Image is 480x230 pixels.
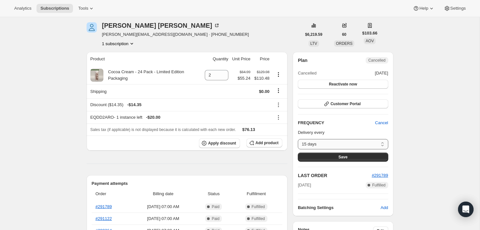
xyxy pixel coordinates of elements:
[298,129,388,136] p: Delivery every
[257,70,269,74] small: $129.98
[419,6,428,11] span: Help
[298,182,311,188] span: [DATE]
[252,204,265,209] span: Fulfilled
[208,141,236,146] span: Apply discount
[246,138,282,147] button: Add product
[92,187,131,201] th: Order
[336,41,352,46] span: ORDERS
[96,216,112,221] a: #291122
[230,52,252,66] th: Unit Price
[362,30,377,36] span: $103.66
[298,153,388,162] button: Save
[133,215,193,222] span: [DATE] · 07:00 AM
[197,191,230,197] span: Status
[298,57,308,64] h2: Plan
[92,180,283,187] h2: Payment attempts
[74,4,99,13] button: Tools
[368,58,385,63] span: Cancelled
[252,216,265,221] span: Fulfilled
[90,127,236,132] span: Sales tax (if applicable) is not displayed because it is calculated with each new order.
[298,70,317,76] span: Cancelled
[342,32,346,37] span: 60
[10,4,35,13] button: Analytics
[273,87,284,94] button: Shipping actions
[87,84,203,98] th: Shipping
[409,4,438,13] button: Help
[133,191,193,197] span: Billing date
[338,30,350,39] button: 60
[440,4,470,13] button: Settings
[212,216,219,221] span: Paid
[339,155,348,160] span: Save
[372,183,385,188] span: Fulfilled
[305,32,322,37] span: $6,219.59
[330,101,360,106] span: Customer Portal
[212,204,219,209] span: Paid
[252,52,271,66] th: Price
[87,22,97,33] span: Nicole Henson
[366,39,374,43] span: AOV
[242,127,255,132] span: $76.13
[375,120,388,126] span: Cancel
[237,75,250,82] span: $55.24
[102,31,249,38] span: [PERSON_NAME][EMAIL_ADDRESS][DOMAIN_NAME] · [PHONE_NUMBER]
[127,102,141,108] span: - $14.35
[96,204,112,209] a: #291789
[87,52,203,66] th: Product
[298,172,372,179] h2: LAST ORDER
[78,6,88,11] span: Tools
[90,69,103,81] img: product img
[298,99,388,108] button: Customer Portal
[310,41,317,46] span: LTV
[102,40,135,47] button: Product actions
[40,6,69,11] span: Subscriptions
[14,6,31,11] span: Analytics
[450,6,466,11] span: Settings
[298,205,381,211] h6: Batching Settings
[133,204,193,210] span: [DATE] · 07:00 AM
[102,22,220,29] div: [PERSON_NAME] [PERSON_NAME]
[301,30,326,39] button: $6,219.59
[146,114,160,121] span: - $20.00
[234,191,279,197] span: Fulfillment
[254,75,269,82] span: $110.48
[375,70,388,76] span: [DATE]
[37,4,73,13] button: Subscriptions
[90,114,270,121] div: EQDD2ARO - 1 instance left
[273,71,284,78] button: Product actions
[377,203,392,213] button: Add
[372,173,388,178] a: #291789
[371,118,392,128] button: Cancel
[298,120,375,126] h2: FREQUENCY
[103,69,201,82] div: Cocoa Cream - 24 Pack - Limited Edition Packaging
[372,172,388,179] button: #291789
[199,138,240,148] button: Apply discount
[458,202,474,217] div: Open Intercom Messenger
[240,70,250,74] small: $64.99
[203,52,230,66] th: Quantity
[259,89,270,94] span: $0.00
[381,205,388,211] span: Add
[90,102,270,108] div: Discount ($14.35)
[329,82,357,87] span: Reactivate now
[256,140,278,145] span: Add product
[298,80,388,89] button: Reactivate now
